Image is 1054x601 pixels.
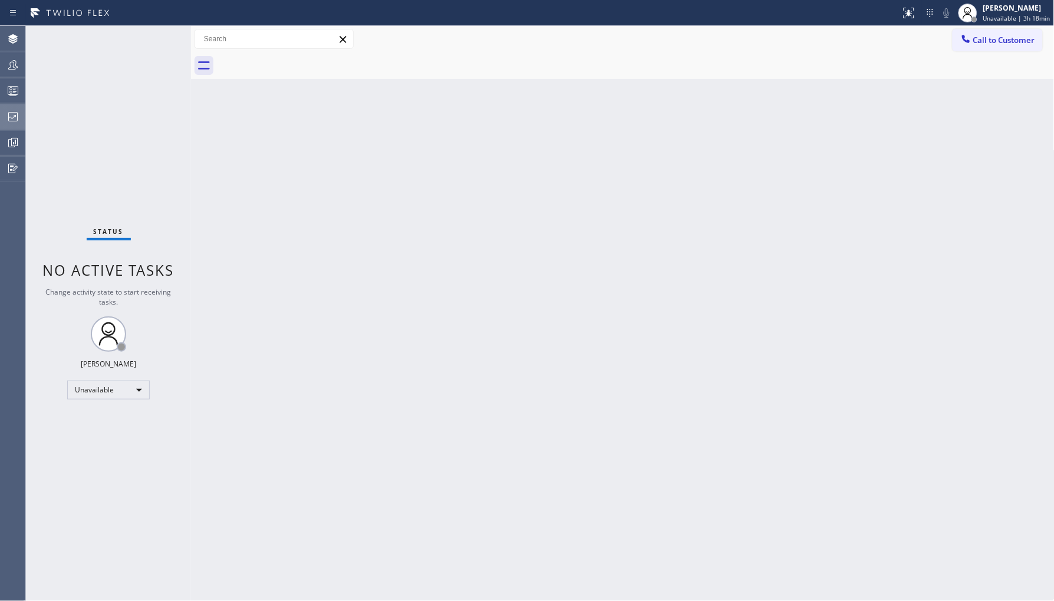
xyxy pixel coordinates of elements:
[938,5,955,21] button: Mute
[81,359,136,369] div: [PERSON_NAME]
[43,260,174,280] span: No active tasks
[983,3,1050,13] div: [PERSON_NAME]
[953,29,1043,51] button: Call to Customer
[46,287,172,307] span: Change activity state to start receiving tasks.
[973,35,1035,45] span: Call to Customer
[195,29,353,48] input: Search
[983,14,1050,22] span: Unavailable | 3h 18min
[67,381,150,399] div: Unavailable
[94,227,124,236] span: Status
